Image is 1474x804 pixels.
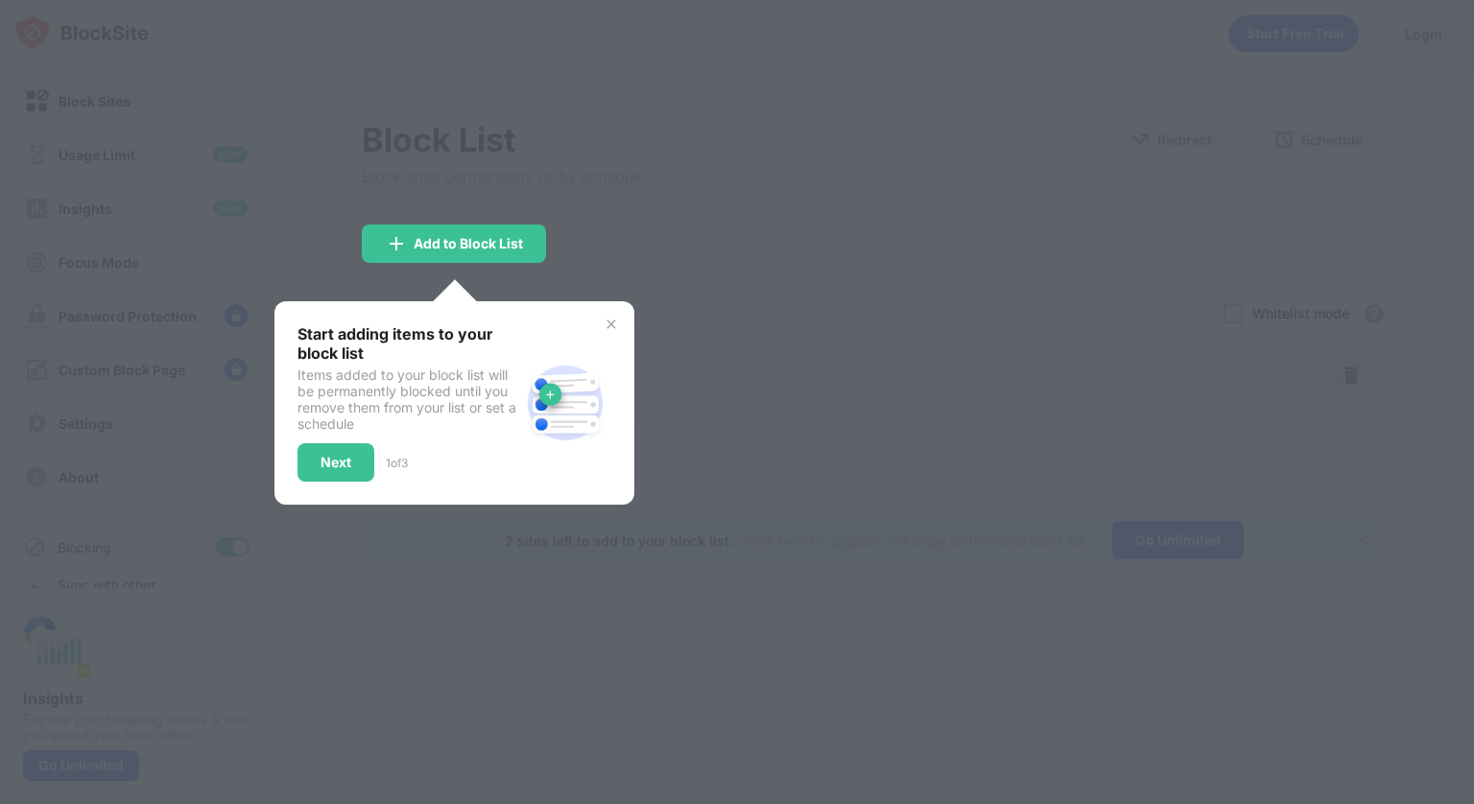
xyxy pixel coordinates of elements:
[414,236,523,251] div: Add to Block List
[297,324,519,363] div: Start adding items to your block list
[321,455,351,470] div: Next
[297,367,519,432] div: Items added to your block list will be permanently blocked until you remove them from your list o...
[386,456,408,470] div: 1 of 3
[519,357,611,449] img: block-site.svg
[604,317,619,332] img: x-button.svg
